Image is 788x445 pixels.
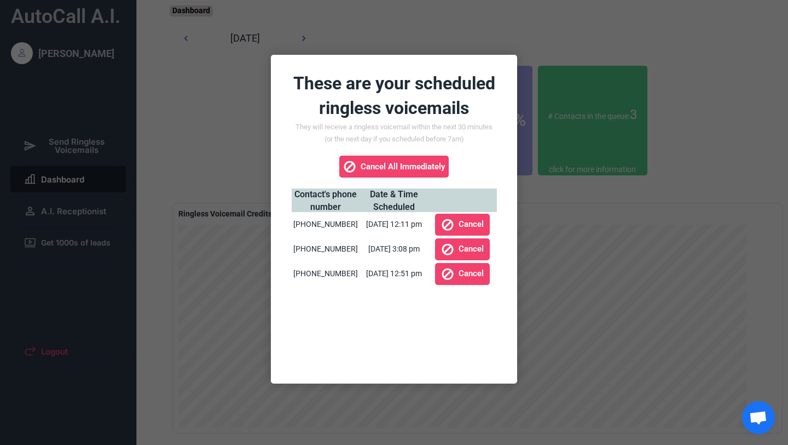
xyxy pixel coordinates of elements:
[459,220,484,229] span: Cancel
[293,219,358,230] div: [PHONE_NUMBER]
[293,244,358,255] div: [PHONE_NUMBER]
[366,219,422,230] div: [DATE] 12:11 pm
[293,269,358,279] div: [PHONE_NUMBER]
[366,269,422,279] div: [DATE] 12:51 pm
[459,245,484,253] span: Cancel
[435,263,490,285] button: Cancel
[292,189,360,213] div: Contact's phone number
[742,401,775,434] a: Open chat
[360,189,428,213] div: Date & Time Scheduled
[361,163,445,171] span: Cancel All Immediately
[435,238,490,260] button: Cancel
[296,123,493,143] font: They will receive a ringless voicemail within the next 30 minutes (or the next day if you schedul...
[435,214,490,236] button: Cancel
[339,156,449,178] button: Cancel All Immediately
[368,244,420,255] div: [DATE] 3:08 pm
[293,73,500,118] font: These are your scheduled ringless voicemails
[459,270,484,278] span: Cancel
